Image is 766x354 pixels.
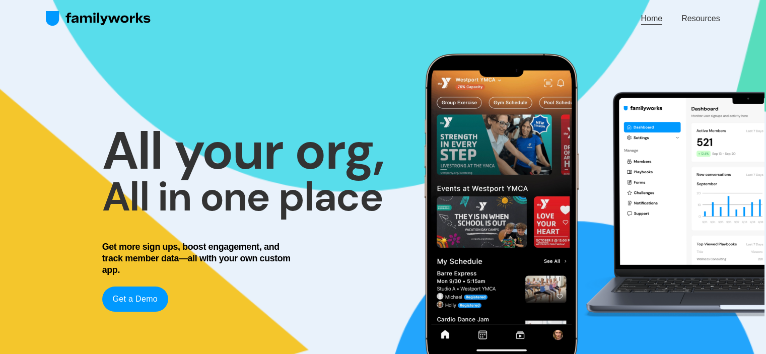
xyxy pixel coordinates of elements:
a: Resources [681,12,720,26]
a: Home [641,12,663,26]
a: Get a Demo [102,287,168,312]
h4: Get more sign ups, boost engagement, and track member data—all with your own custom app. [102,241,299,276]
strong: All your org, [102,117,384,185]
strong: All in one place [102,171,383,223]
img: FamilyWorks [46,11,151,27]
